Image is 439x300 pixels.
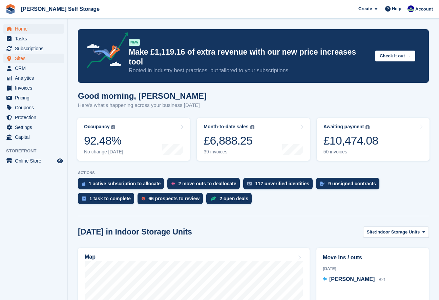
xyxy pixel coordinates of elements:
div: 66 prospects to review [148,196,200,201]
span: Tasks [15,34,56,43]
a: menu [3,54,64,63]
div: 2 move outs to deallocate [178,181,236,186]
a: 1 active subscription to allocate [78,178,167,193]
a: Month-to-date sales £6,888.25 39 invoices [197,118,310,161]
span: Pricing [15,93,56,102]
a: 2 move outs to deallocate [167,178,243,193]
span: Subscriptions [15,44,56,53]
div: 1 active subscription to allocate [89,181,161,186]
h2: Map [85,254,96,260]
span: Account [415,6,433,13]
a: menu [3,113,64,122]
button: Check it out → [375,51,415,62]
span: Sites [15,54,56,63]
img: contract_signature_icon-13c848040528278c33f63329250d36e43548de30e8caae1d1a13099fd9432cc5.svg [320,182,325,186]
div: 39 invoices [204,149,254,155]
div: NEW [129,39,140,46]
span: [PERSON_NAME] [329,276,375,282]
div: 117 unverified identities [255,181,310,186]
span: Invoices [15,83,56,93]
span: Protection [15,113,56,122]
img: move_outs_to_deallocate_icon-f764333ba52eb49d3ac5e1228854f67142a1ed5810a6f6cc68b1a99e826820c5.svg [171,182,175,186]
img: deal-1b604bf984904fb50ccaf53a9ad4b4a5d6e5aea283cecdc64d6e3604feb123c2.svg [210,196,216,201]
span: Online Store [15,156,56,166]
img: icon-info-grey-7440780725fd019a000dd9b08b2336e03edf1995a4989e88bcd33f0948082b44.svg [365,125,370,129]
p: Make £1,119.16 of extra revenue with our new price increases tool [129,47,370,67]
p: Rooted in industry best practices, but tailored to your subscriptions. [129,67,370,74]
div: Awaiting payment [323,124,364,130]
span: Capital [15,132,56,142]
span: Indoor Storage Units [376,229,420,236]
div: 9 unsigned contracts [328,181,376,186]
div: £10,474.08 [323,134,378,148]
p: Here's what's happening across your business [DATE] [78,101,207,109]
h1: Good morning, [PERSON_NAME] [78,91,207,100]
span: Storefront [6,148,67,154]
div: No change [DATE] [84,149,123,155]
div: Occupancy [84,124,109,130]
img: verify_identity-adf6edd0f0f0b5bbfe63781bf79b02c33cf7c696d77639b501bdc392416b5a36.svg [247,182,252,186]
a: menu [3,123,64,132]
div: Month-to-date sales [204,124,248,130]
img: icon-info-grey-7440780725fd019a000dd9b08b2336e03edf1995a4989e88bcd33f0948082b44.svg [111,125,115,129]
a: Preview store [56,157,64,165]
a: menu [3,73,64,83]
a: 117 unverified identities [243,178,316,193]
a: menu [3,24,64,34]
span: Home [15,24,56,34]
a: Awaiting payment £10,474.08 50 invoices [317,118,430,161]
img: Justin Farthing [407,5,414,12]
a: menu [3,44,64,53]
a: menu [3,103,64,112]
img: prospect-51fa495bee0391a8d652442698ab0144808aea92771e9ea1ae160a38d050c398.svg [142,196,145,201]
div: [DATE] [323,266,422,272]
a: menu [3,83,64,93]
span: CRM [15,63,56,73]
div: 92.48% [84,134,123,148]
p: ACTIONS [78,171,429,175]
a: 2 open deals [206,193,255,208]
h2: [DATE] in Indoor Storage Units [78,227,192,237]
button: Site: Indoor Storage Units [363,226,429,238]
span: Site: [367,229,376,236]
a: 1 task to complete [78,193,138,208]
div: 1 task to complete [89,196,131,201]
a: menu [3,34,64,43]
a: menu [3,156,64,166]
a: [PERSON_NAME] Self Storage [18,3,102,15]
div: 2 open deals [219,196,248,201]
a: menu [3,93,64,102]
div: 50 invoices [323,149,378,155]
a: menu [3,63,64,73]
a: menu [3,132,64,142]
div: £6,888.25 [204,134,254,148]
a: 9 unsigned contracts [316,178,383,193]
a: [PERSON_NAME] B21 [323,275,386,284]
img: stora-icon-8386f47178a22dfd0bd8f6a31ec36ba5ce8667c1dd55bd0f319d3a0aa187defe.svg [5,4,16,14]
span: Analytics [15,73,56,83]
span: B21 [379,277,386,282]
img: active_subscription_to_allocate_icon-d502201f5373d7db506a760aba3b589e785aa758c864c3986d89f69b8ff3... [82,182,85,186]
span: Create [358,5,372,12]
a: 66 prospects to review [138,193,206,208]
a: Occupancy 92.48% No change [DATE] [77,118,190,161]
span: Settings [15,123,56,132]
img: task-75834270c22a3079a89374b754ae025e5fb1db73e45f91037f5363f120a921f8.svg [82,196,86,201]
span: Coupons [15,103,56,112]
span: Help [392,5,401,12]
img: icon-info-grey-7440780725fd019a000dd9b08b2336e03edf1995a4989e88bcd33f0948082b44.svg [250,125,254,129]
h2: Move ins / outs [323,254,422,262]
img: price-adjustments-announcement-icon-8257ccfd72463d97f412b2fc003d46551f7dbcb40ab6d574587a9cd5c0d94... [81,32,128,71]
